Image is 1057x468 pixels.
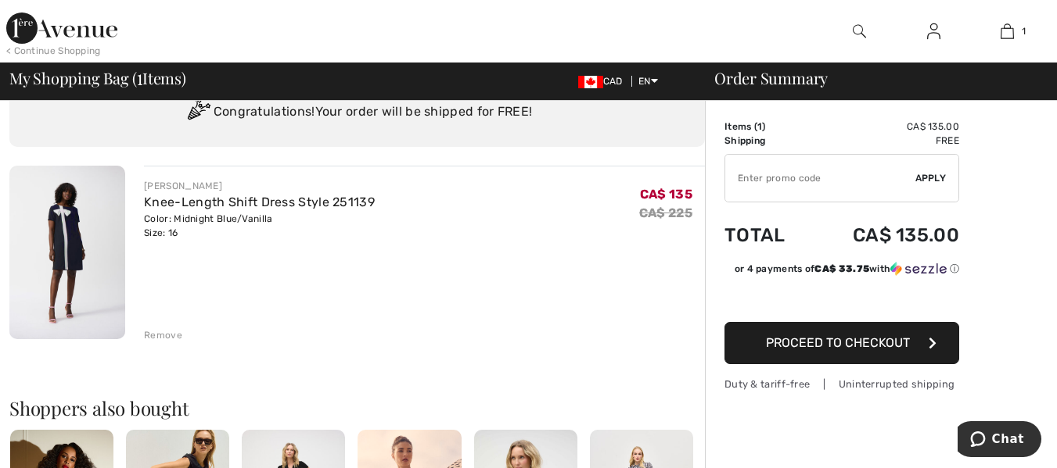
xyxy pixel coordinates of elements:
[814,263,869,274] span: CA$ 33.75
[28,97,686,128] div: Congratulations! Your order will be shipped for FREE!
[144,328,182,342] div: Remove
[638,76,658,87] span: EN
[810,209,959,262] td: CA$ 135.00
[971,22,1044,41] a: 1
[757,121,762,132] span: 1
[182,97,214,128] img: Congratulation2.svg
[890,262,947,276] img: Sezzle
[9,398,705,417] h2: Shoppers also bought
[724,134,810,148] td: Shipping
[1022,24,1026,38] span: 1
[735,262,959,276] div: or 4 payments of with
[724,209,810,262] td: Total
[927,22,940,41] img: My Info
[144,179,375,193] div: [PERSON_NAME]
[766,335,910,350] span: Proceed to Checkout
[696,70,1048,86] div: Order Summary
[144,195,375,209] a: Knee-Length Shift Dress Style 251139
[639,205,692,220] s: CA$ 225
[810,134,959,148] td: Free
[724,281,959,316] iframe: PayPal-paypal
[6,13,117,44] img: 1ère Avenue
[1001,22,1014,41] img: My Bag
[958,421,1041,460] iframe: Opens a widget where you can chat to one of our agents
[724,120,810,134] td: Items ( )
[9,70,186,86] span: My Shopping Bag ( Items)
[724,322,959,364] button: Proceed to Checkout
[915,22,953,41] a: Sign In
[9,166,125,339] img: Knee-Length Shift Dress Style 251139
[724,377,959,391] div: Duty & tariff-free | Uninterrupted shipping
[578,76,629,87] span: CAD
[915,171,947,185] span: Apply
[137,66,142,87] span: 1
[6,44,101,58] div: < Continue Shopping
[810,120,959,134] td: CA$ 135.00
[578,76,603,88] img: Canadian Dollar
[724,262,959,281] div: or 4 payments ofCA$ 33.75withSezzle Click to learn more about Sezzle
[144,212,375,240] div: Color: Midnight Blue/Vanilla Size: 16
[640,187,692,202] span: CA$ 135
[725,155,915,202] input: Promo code
[853,22,866,41] img: search the website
